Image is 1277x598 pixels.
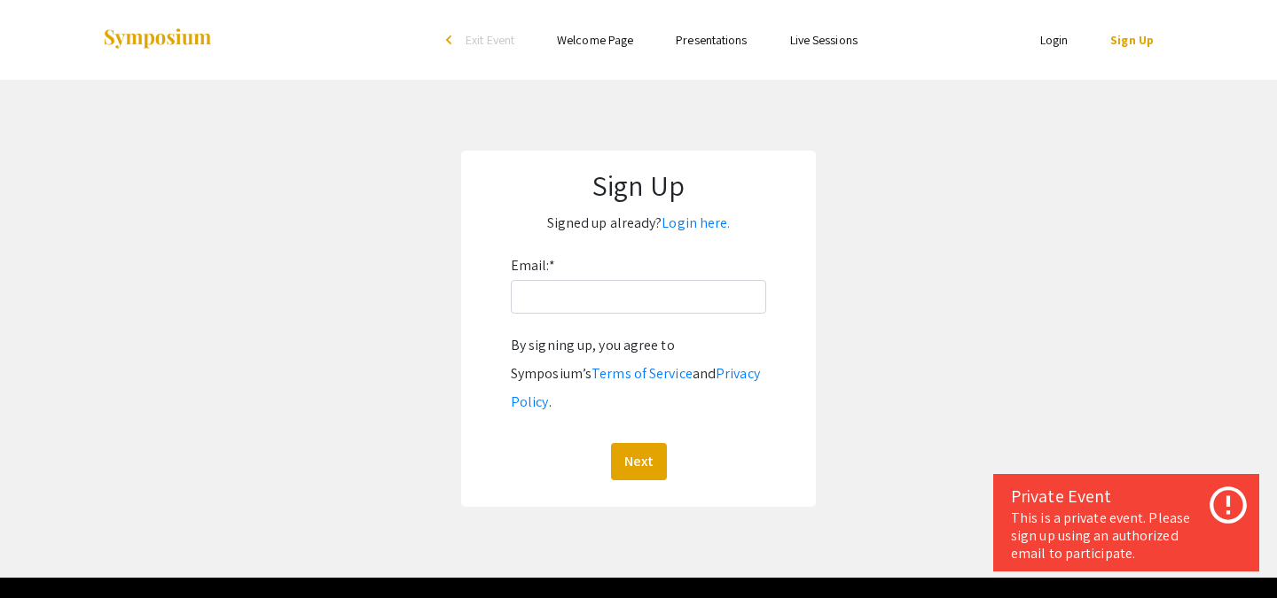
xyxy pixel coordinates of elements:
a: Live Sessions [790,32,858,48]
p: Signed up already? [479,209,798,237]
div: Private Event [1011,483,1242,509]
span: Exit Event [466,32,514,48]
a: Login here. [662,214,730,232]
button: Next [611,443,667,480]
a: Welcome Page [557,32,633,48]
iframe: Chat [1202,518,1264,585]
a: Terms of Service [591,364,693,383]
label: Email: [511,252,555,280]
a: Privacy Policy [511,364,760,411]
div: arrow_back_ios [446,35,457,45]
div: This is a private event. Please sign up using an authorized email to participate. [1011,509,1242,563]
a: Sign Up [1110,32,1154,48]
img: Symposium by ForagerOne [102,27,213,51]
div: By signing up, you agree to Symposium’s and . [511,331,766,416]
a: Presentations [676,32,747,48]
a: Login [1040,32,1069,48]
h1: Sign Up [479,168,798,202]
